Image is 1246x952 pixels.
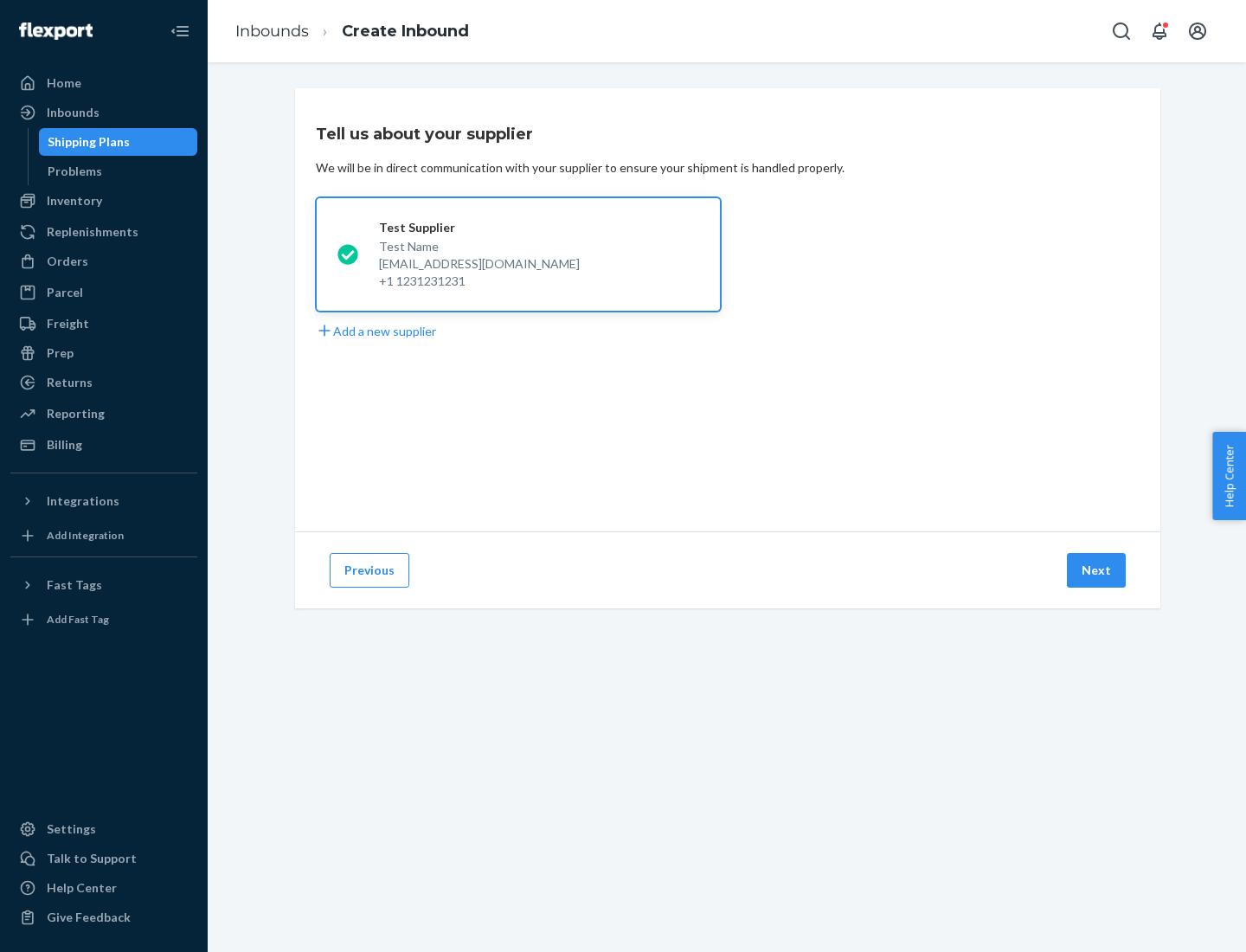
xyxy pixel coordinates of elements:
a: Inventory [10,187,197,215]
button: Fast Tags [10,571,197,599]
div: Add Fast Tag [47,612,109,627]
button: Open notifications [1142,14,1177,48]
div: Returns [47,374,93,391]
a: Talk to Support [10,845,197,872]
a: Prep [10,339,197,367]
div: Inbounds [47,104,100,121]
div: Add Integration [47,528,124,543]
div: Problems [48,163,102,180]
button: Help Center [1212,432,1246,520]
button: Open account menu [1180,14,1215,48]
a: Freight [10,310,197,338]
a: Add Fast Tag [10,606,197,634]
button: Integrations [10,487,197,515]
div: Help Center [47,879,117,897]
div: Reporting [47,405,105,422]
a: Shipping Plans [39,128,198,156]
a: Home [10,69,197,97]
button: Add a new supplier [316,322,436,340]
a: Help Center [10,874,197,902]
div: Billing [47,436,82,453]
div: Integrations [47,492,119,510]
button: Next [1067,553,1126,588]
div: Orders [47,253,88,270]
a: Billing [10,431,197,459]
div: Give Feedback [47,909,131,926]
div: Parcel [47,284,83,301]
a: Inbounds [10,99,197,126]
div: Inventory [47,192,102,209]
button: Open Search Box [1104,14,1139,48]
img: Flexport logo [19,23,93,40]
a: Add Integration [10,522,197,550]
a: Returns [10,369,197,396]
div: Freight [47,315,89,332]
div: Fast Tags [47,576,102,594]
div: We will be in direct communication with your supplier to ensure your shipment is handled properly. [316,159,845,177]
a: Settings [10,815,197,843]
div: Replenishments [47,223,138,241]
a: Parcel [10,279,197,306]
div: Shipping Plans [48,133,130,151]
ol: breadcrumbs [222,6,483,57]
div: Talk to Support [47,850,137,867]
a: Create Inbound [342,22,469,41]
a: Orders [10,248,197,275]
a: Replenishments [10,218,197,246]
div: Prep [47,344,74,362]
a: Reporting [10,400,197,428]
a: Problems [39,158,198,185]
div: Home [47,74,81,92]
a: Inbounds [235,22,309,41]
button: Give Feedback [10,904,197,931]
button: Close Navigation [163,14,197,48]
button: Previous [330,553,409,588]
div: Settings [47,820,96,838]
h3: Tell us about your supplier [316,123,533,145]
